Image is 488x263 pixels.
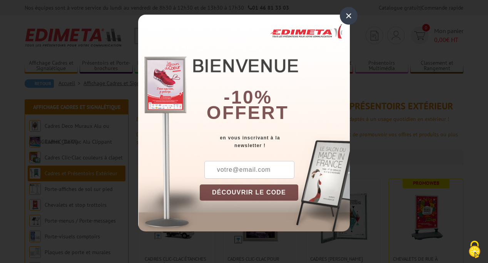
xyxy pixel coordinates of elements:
[204,161,294,179] input: votre@email.com
[224,87,272,107] b: -10%
[461,237,488,263] button: Cookies (fenêtre modale)
[465,240,484,259] img: Cookies (fenêtre modale)
[200,184,298,201] button: DÉCOUVRIR LE CODE
[200,134,350,149] div: en vous inscrivant à la newsletter !
[340,7,358,25] div: ×
[207,102,289,123] font: offert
